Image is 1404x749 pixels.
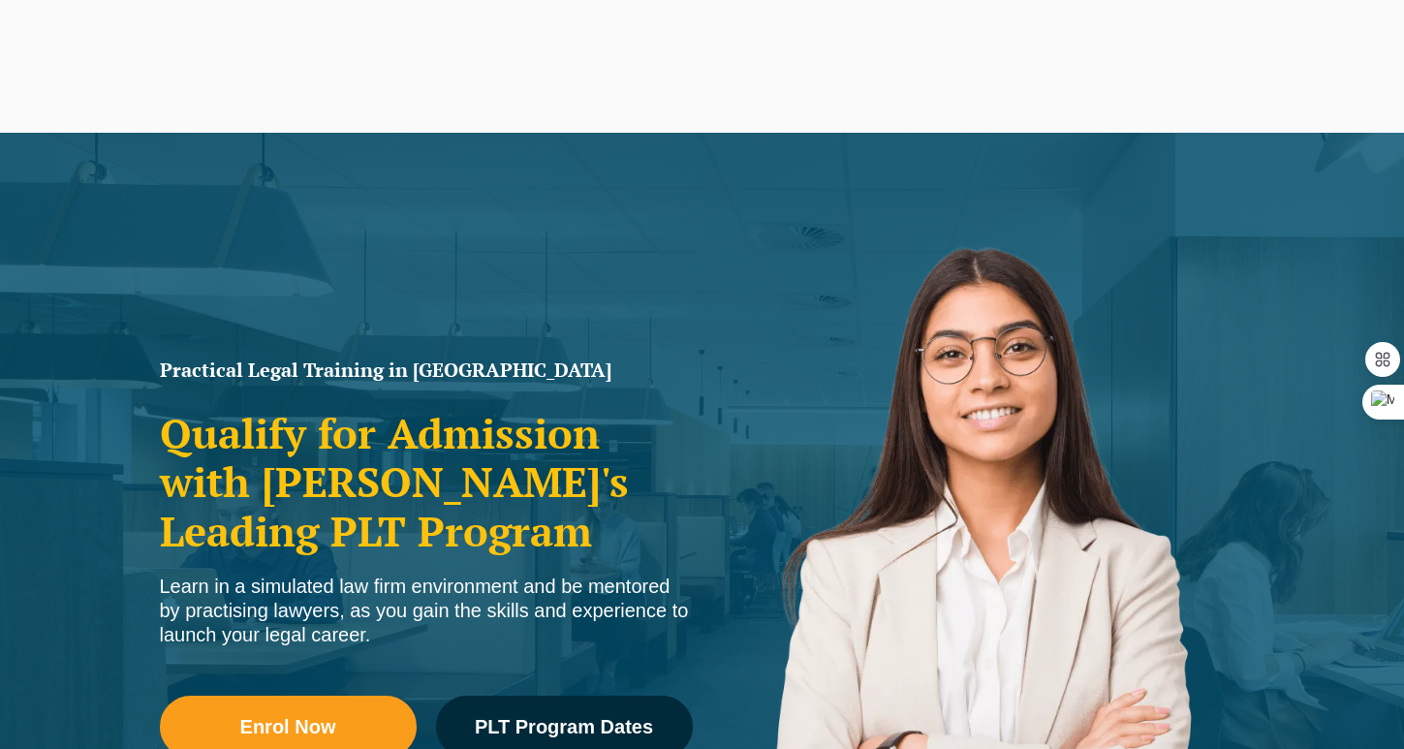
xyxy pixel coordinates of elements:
span: Enrol Now [240,717,336,736]
span: PLT Program Dates [475,717,653,736]
h1: Practical Legal Training in [GEOGRAPHIC_DATA] [160,360,693,380]
div: Learn in a simulated law firm environment and be mentored by practising lawyers, as you gain the ... [160,575,693,647]
h2: Qualify for Admission with [PERSON_NAME]'s Leading PLT Program [160,409,693,555]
